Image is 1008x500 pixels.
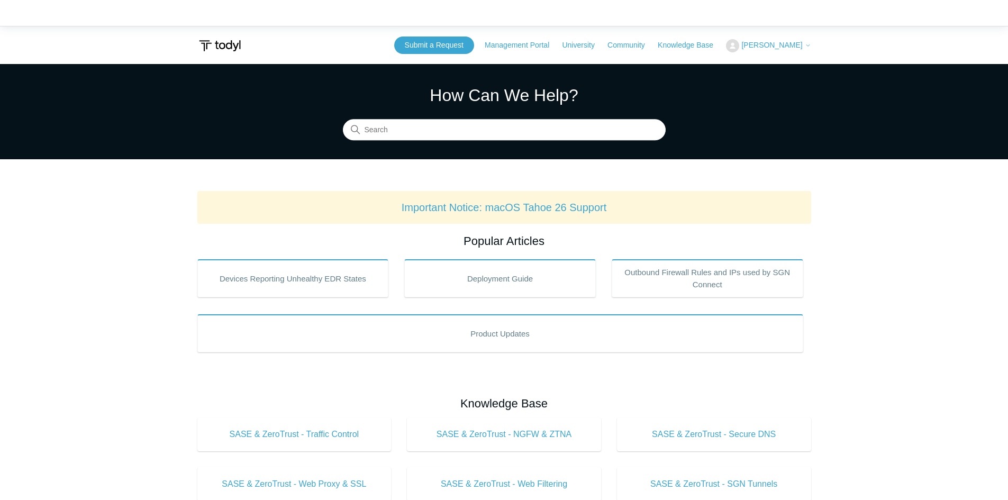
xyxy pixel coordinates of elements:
[741,41,802,49] span: [PERSON_NAME]
[633,478,795,490] span: SASE & ZeroTrust - SGN Tunnels
[402,202,607,213] a: Important Notice: macOS Tahoe 26 Support
[658,40,724,51] a: Knowledge Base
[607,40,656,51] a: Community
[197,232,811,250] h2: Popular Articles
[562,40,605,51] a: University
[343,83,666,108] h1: How Can We Help?
[404,259,596,297] a: Deployment Guide
[197,314,803,352] a: Product Updates
[197,36,242,56] img: Todyl Support Center Help Center home page
[213,478,376,490] span: SASE & ZeroTrust - Web Proxy & SSL
[343,120,666,141] input: Search
[617,417,811,451] a: SASE & ZeroTrust - Secure DNS
[197,417,392,451] a: SASE & ZeroTrust - Traffic Control
[394,37,474,54] a: Submit a Request
[726,39,811,52] button: [PERSON_NAME]
[197,259,389,297] a: Devices Reporting Unhealthy EDR States
[213,428,376,441] span: SASE & ZeroTrust - Traffic Control
[612,259,803,297] a: Outbound Firewall Rules and IPs used by SGN Connect
[423,428,585,441] span: SASE & ZeroTrust - NGFW & ZTNA
[423,478,585,490] span: SASE & ZeroTrust - Web Filtering
[485,40,560,51] a: Management Portal
[407,417,601,451] a: SASE & ZeroTrust - NGFW & ZTNA
[633,428,795,441] span: SASE & ZeroTrust - Secure DNS
[197,395,811,412] h2: Knowledge Base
